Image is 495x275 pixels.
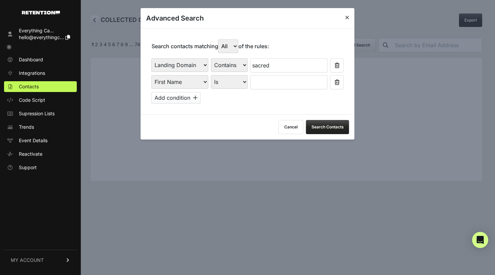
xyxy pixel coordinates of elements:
a: Code Script [4,95,77,105]
button: Cancel [278,120,303,134]
a: Integrations [4,68,77,79]
p: Search contacts matching of the rules: [152,39,269,53]
span: hello@everythingc... [19,34,64,40]
span: Code Script [19,97,45,103]
button: Add condition [152,92,201,103]
img: Retention.com [22,11,60,14]
a: Event Details [4,135,77,146]
a: Contacts [4,81,77,92]
span: Supression Lists [19,110,55,117]
span: MY ACCOUNT [11,257,44,264]
span: Support [19,164,37,171]
button: Search Contacts [306,120,349,134]
span: Contacts [19,83,39,90]
a: Support [4,162,77,173]
span: Event Details [19,137,47,144]
h3: Advanced Search [146,13,204,23]
div: Everything Ca... [19,27,70,34]
a: Supression Lists [4,108,77,119]
span: Trends [19,124,34,130]
a: MY ACCOUNT [4,250,77,270]
a: Everything Ca... hello@everythingc... [4,25,77,43]
a: Reactivate [4,149,77,159]
div: Open Intercom Messenger [472,232,488,248]
span: Reactivate [19,151,42,157]
span: Dashboard [19,56,43,63]
a: Dashboard [4,54,77,65]
a: Trends [4,122,77,132]
span: Integrations [19,70,45,77]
